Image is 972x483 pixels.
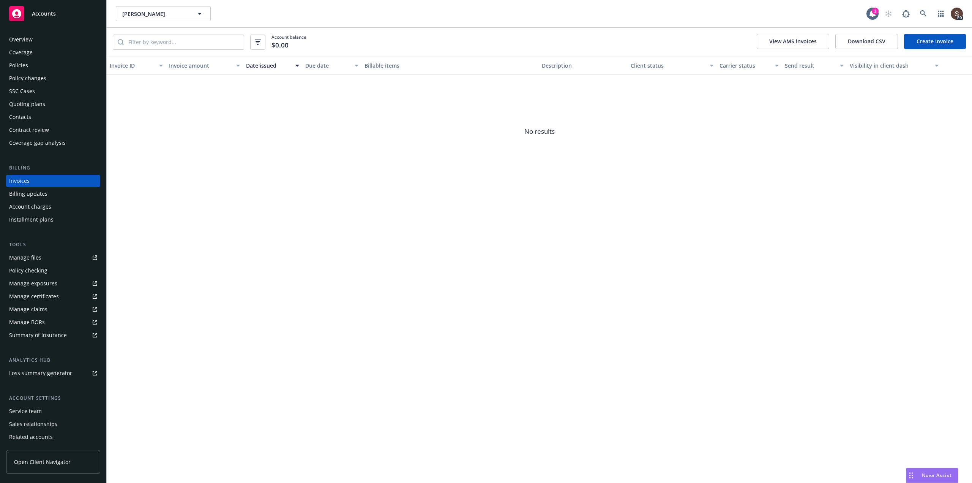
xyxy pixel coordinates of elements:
[243,57,302,75] button: Date issued
[631,62,705,70] div: Client status
[6,137,100,149] a: Coverage gap analysis
[169,62,232,70] div: Invoice amount
[9,431,53,443] div: Related accounts
[716,57,782,75] button: Carrier status
[951,8,963,20] img: photo
[6,290,100,302] a: Manage certificates
[9,188,47,200] div: Billing updates
[6,405,100,417] a: Service team
[246,62,291,70] div: Date issued
[271,40,289,50] span: $0.00
[6,164,100,172] div: Billing
[32,11,56,17] span: Accounts
[361,57,539,75] button: Billable items
[6,188,100,200] a: Billing updates
[9,418,57,430] div: Sales relationships
[785,62,836,70] div: Send result
[6,252,100,264] a: Manage files
[6,59,100,71] a: Policies
[6,98,100,110] a: Quoting plans
[881,6,896,21] a: Start snowing
[904,34,966,49] a: Create Invoice
[6,201,100,213] a: Account charges
[9,33,33,46] div: Overview
[6,85,100,97] a: SSC Cases
[9,329,67,341] div: Summary of insurance
[9,72,46,84] div: Policy changes
[6,214,100,226] a: Installment plans
[906,468,916,483] div: Drag to move
[6,241,100,249] div: Tools
[720,62,770,70] div: Carrier status
[757,34,829,49] button: View AMS invoices
[6,46,100,59] a: Coverage
[110,62,155,70] div: Invoice ID
[9,201,51,213] div: Account charges
[6,3,100,24] a: Accounts
[9,252,41,264] div: Manage files
[6,175,100,187] a: Invoices
[14,458,71,466] span: Open Client Navigator
[9,316,45,328] div: Manage BORs
[9,175,30,187] div: Invoices
[6,431,100,443] a: Related accounts
[302,57,361,75] button: Due date
[6,124,100,136] a: Contract review
[107,57,166,75] button: Invoice ID
[9,137,66,149] div: Coverage gap analysis
[906,468,958,483] button: Nova Assist
[271,34,306,51] span: Account balance
[6,356,100,364] div: Analytics hub
[542,62,625,70] div: Description
[628,57,716,75] button: Client status
[6,367,100,379] a: Loss summary generator
[9,46,33,59] div: Coverage
[364,62,536,70] div: Billable items
[9,367,72,379] div: Loss summary generator
[6,33,100,46] a: Overview
[6,72,100,84] a: Policy changes
[872,8,879,14] div: 1
[9,303,47,315] div: Manage claims
[9,277,57,290] div: Manage exposures
[116,6,211,21] button: [PERSON_NAME]
[107,75,972,189] span: No results
[922,472,952,478] span: Nova Assist
[782,57,847,75] button: Send result
[305,62,350,70] div: Due date
[9,214,54,226] div: Installment plans
[9,98,45,110] div: Quoting plans
[118,39,124,45] svg: Search
[6,264,100,277] a: Policy checking
[6,329,100,341] a: Summary of insurance
[124,35,244,49] input: Filter by keyword...
[847,57,942,75] button: Visibility in client dash
[9,264,47,277] div: Policy checking
[6,418,100,430] a: Sales relationships
[9,111,31,123] div: Contacts
[850,62,930,70] div: Visibility in client dash
[122,10,188,18] span: [PERSON_NAME]
[9,85,35,97] div: SSC Cases
[933,6,948,21] a: Switch app
[835,34,898,49] button: Download CSV
[9,405,42,417] div: Service team
[9,59,28,71] div: Policies
[6,277,100,290] a: Manage exposures
[6,316,100,328] a: Manage BORs
[916,6,931,21] a: Search
[898,6,914,21] a: Report a Bug
[9,290,59,302] div: Manage certificates
[6,303,100,315] a: Manage claims
[6,111,100,123] a: Contacts
[166,57,243,75] button: Invoice amount
[539,57,628,75] button: Description
[6,394,100,402] div: Account settings
[9,124,49,136] div: Contract review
